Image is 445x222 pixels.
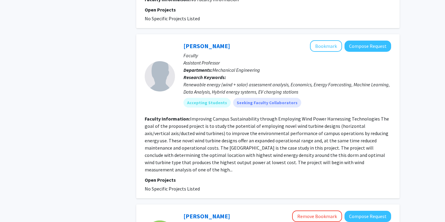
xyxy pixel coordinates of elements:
[310,40,342,52] button: Add Navid Goudarzi to Bookmarks
[183,74,226,80] b: Research Keywords:
[145,176,391,184] p: Open Projects
[183,81,391,95] div: Renewable energy (wind + solar) assessment analysis, Economics, Energy Forecasting, Machine Learn...
[145,6,391,13] p: Open Projects
[183,212,230,220] a: [PERSON_NAME]
[344,41,391,52] button: Compose Request to Navid Goudarzi
[183,52,391,59] p: Faculty
[213,67,260,73] span: Mechanical Engineering
[183,59,391,66] p: Assistant Professor
[183,67,213,73] b: Departments:
[145,186,200,192] span: No Specific Projects Listed
[145,15,200,22] span: No Specific Projects Listed
[233,98,301,108] mat-chip: Seeking Faculty Collaborators
[5,195,26,217] iframe: Chat
[292,210,342,222] button: Remove Bookmark
[183,42,230,50] a: [PERSON_NAME]
[145,116,389,173] fg-read-more: Improving Campus Sustainability through Employing Wind Power Harnessing Technologies The goal of ...
[344,211,391,222] button: Compose Request to Gianna Valentino
[145,116,190,122] b: Faculty Information:
[183,98,231,108] mat-chip: Accepting Students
